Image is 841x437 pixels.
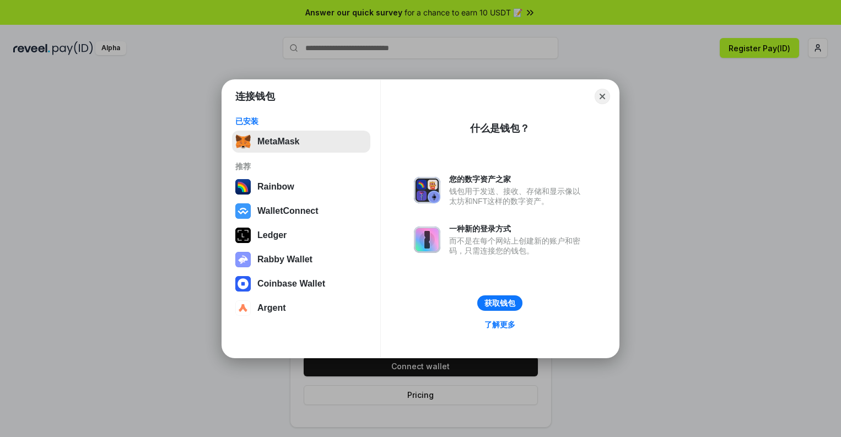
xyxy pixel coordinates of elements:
div: 了解更多 [484,320,515,330]
button: Rainbow [232,176,370,198]
img: svg+xml,%3Csvg%20xmlns%3D%22http%3A%2F%2Fwww.w3.org%2F2000%2Fsvg%22%20width%3D%2228%22%20height%3... [235,228,251,243]
button: Ledger [232,224,370,246]
img: svg+xml,%3Csvg%20fill%3D%22none%22%20height%3D%2233%22%20viewBox%3D%220%200%2035%2033%22%20width%... [235,134,251,149]
div: Coinbase Wallet [257,279,325,289]
button: 获取钱包 [477,295,522,311]
div: 而不是在每个网站上创建新的账户和密码，只需连接您的钱包。 [449,236,586,256]
div: 一种新的登录方式 [449,224,586,234]
button: WalletConnect [232,200,370,222]
div: 什么是钱包？ [470,122,530,135]
button: MetaMask [232,131,370,153]
div: Argent [257,303,286,313]
a: 了解更多 [478,317,522,332]
div: 获取钱包 [484,298,515,308]
img: svg+xml,%3Csvg%20width%3D%2228%22%20height%3D%2228%22%20viewBox%3D%220%200%2028%2028%22%20fill%3D... [235,300,251,316]
div: 您的数字资产之家 [449,174,586,184]
div: MetaMask [257,137,299,147]
div: 推荐 [235,161,367,171]
div: Ledger [257,230,287,240]
img: svg+xml,%3Csvg%20xmlns%3D%22http%3A%2F%2Fwww.w3.org%2F2000%2Fsvg%22%20fill%3D%22none%22%20viewBox... [414,226,440,253]
img: svg+xml,%3Csvg%20xmlns%3D%22http%3A%2F%2Fwww.w3.org%2F2000%2Fsvg%22%20fill%3D%22none%22%20viewBox... [414,177,440,203]
img: svg+xml,%3Csvg%20width%3D%2228%22%20height%3D%2228%22%20viewBox%3D%220%200%2028%2028%22%20fill%3D... [235,276,251,292]
button: Argent [232,297,370,319]
div: 已安装 [235,116,367,126]
div: WalletConnect [257,206,319,216]
div: Rabby Wallet [257,255,312,265]
div: 钱包用于发送、接收、存储和显示像以太坊和NFT这样的数字资产。 [449,186,586,206]
img: svg+xml,%3Csvg%20width%3D%22120%22%20height%3D%22120%22%20viewBox%3D%220%200%20120%20120%22%20fil... [235,179,251,195]
img: svg+xml,%3Csvg%20width%3D%2228%22%20height%3D%2228%22%20viewBox%3D%220%200%2028%2028%22%20fill%3D... [235,203,251,219]
div: Rainbow [257,182,294,192]
button: Close [595,89,610,104]
button: Rabby Wallet [232,249,370,271]
h1: 连接钱包 [235,90,275,103]
button: Coinbase Wallet [232,273,370,295]
img: svg+xml,%3Csvg%20xmlns%3D%22http%3A%2F%2Fwww.w3.org%2F2000%2Fsvg%22%20fill%3D%22none%22%20viewBox... [235,252,251,267]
